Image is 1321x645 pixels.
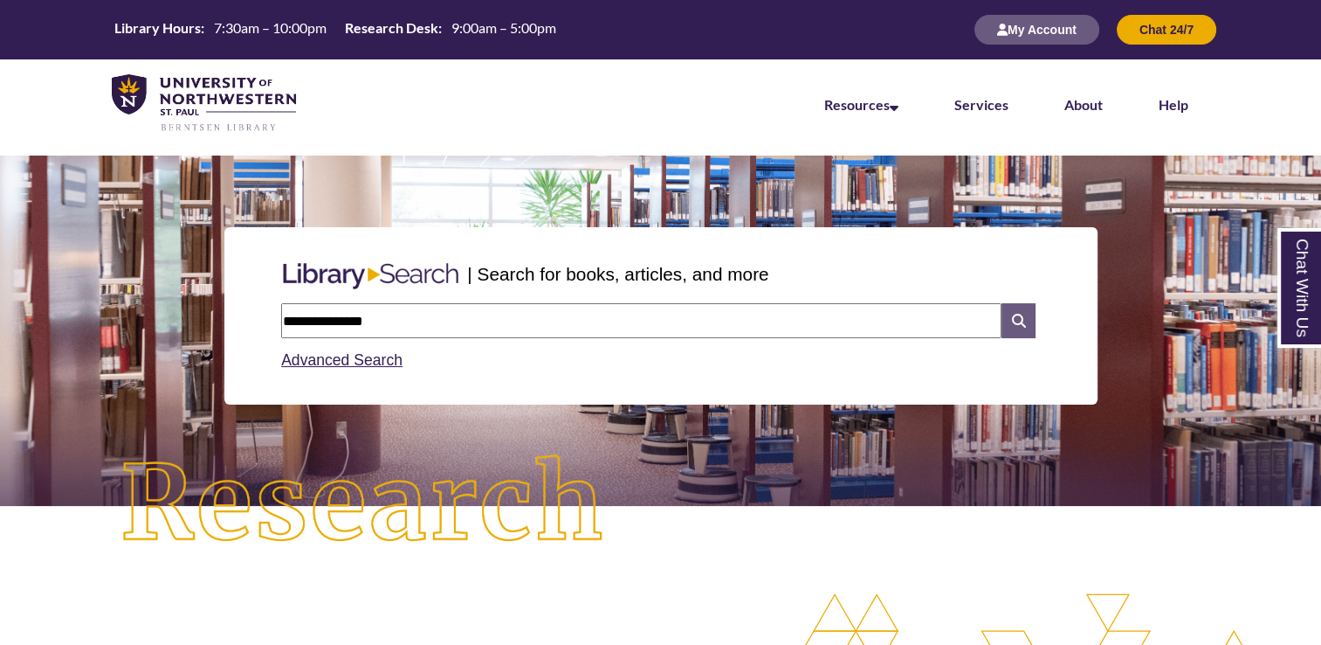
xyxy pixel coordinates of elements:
[281,351,402,369] a: Advanced Search
[974,22,1099,37] a: My Account
[1001,303,1035,338] i: Search
[66,401,661,608] img: Research
[1117,22,1216,37] a: Chat 24/7
[451,19,556,36] span: 9:00am – 5:00pm
[974,15,1099,45] button: My Account
[107,18,207,38] th: Library Hours:
[107,18,563,42] a: Hours Today
[824,96,898,113] a: Resources
[214,19,327,36] span: 7:30am – 10:00pm
[954,96,1008,113] a: Services
[1117,15,1216,45] button: Chat 24/7
[107,18,563,40] table: Hours Today
[338,18,444,38] th: Research Desk:
[274,256,467,296] img: Libary Search
[1064,96,1103,113] a: About
[1159,96,1188,113] a: Help
[112,74,296,133] img: UNWSP Library Logo
[467,260,768,288] p: | Search for books, articles, and more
